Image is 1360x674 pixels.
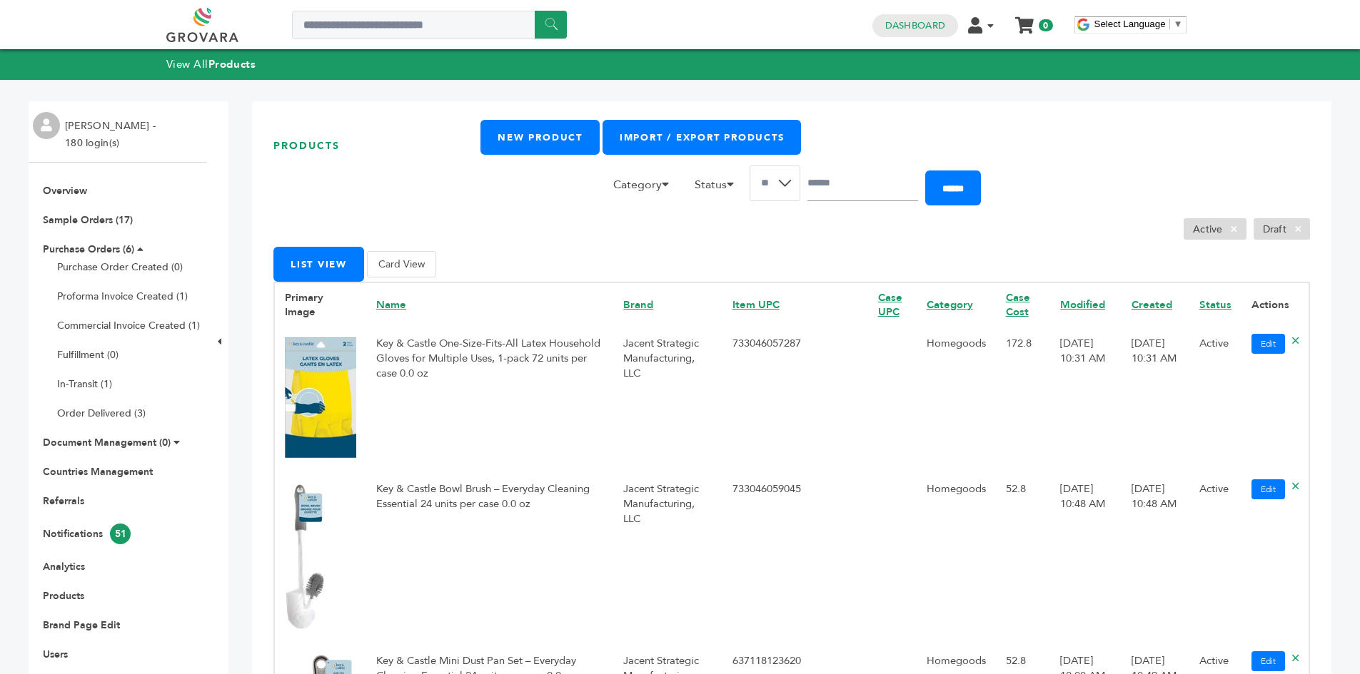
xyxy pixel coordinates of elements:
[1241,282,1309,327] th: Actions
[285,483,325,629] img: No Image
[110,524,131,544] span: 51
[623,297,653,312] a: Brand
[43,527,131,541] a: Notifications51
[1222,220,1246,238] span: ×
[43,465,153,479] a: Countries Management
[1094,19,1166,29] span: Select Language
[732,297,780,312] a: Item UPC
[1122,327,1189,472] td: [DATE] 10:31 AM
[57,377,112,391] a: In-Transit (1)
[1132,297,1172,312] a: Created
[885,19,945,32] a: Dashboard
[43,648,68,661] a: Users
[65,118,159,152] li: [PERSON_NAME] - 180 login(s)
[43,242,134,256] a: Purchase Orders (6)
[878,290,902,320] a: Case UPC
[606,176,685,200] li: Category
[43,589,84,603] a: Products
[366,327,613,472] td: Key & Castle One-Size-Fits-All Latex Household Gloves for Multiple Uses, 1-pack 72 units per case...
[285,337,356,457] img: No Image
[166,57,256,71] a: View AllProducts
[1122,472,1189,644] td: [DATE] 10:48 AM
[1016,13,1032,28] a: My Cart
[43,436,171,449] a: Document Management (0)
[43,213,133,227] a: Sample Orders (17)
[208,57,256,71] strong: Products
[807,165,918,201] input: Search
[366,472,613,644] td: Key & Castle Bowl Brush – Everyday Cleaning Essential 24 units per case 0.0 oz
[1169,19,1170,29] span: ​
[1199,297,1231,312] a: Status
[43,618,120,632] a: Brand Page Edit
[273,120,480,172] h1: Products
[722,327,868,472] td: 733046057287
[43,560,85,573] a: Analytics
[1189,327,1241,472] td: Active
[376,297,406,312] a: Name
[273,247,364,282] button: List View
[1254,218,1310,240] li: Draft
[1286,220,1310,238] span: ×
[57,407,146,420] a: Order Delivered (3)
[1184,218,1246,240] li: Active
[613,472,722,644] td: Jacent Strategic Manufacturing, LLC
[722,472,868,644] td: 733046059045
[1039,19,1052,31] span: 0
[57,260,183,274] a: Purchase Order Created (0)
[1189,472,1241,644] td: Active
[33,112,60,139] img: profile.png
[613,327,722,472] td: Jacent Strategic Manufacturing, LLC
[996,472,1051,644] td: 52.8
[292,11,567,39] input: Search a product or brand...
[274,282,366,327] th: Primary Image
[367,251,436,277] button: Card View
[1060,297,1105,312] a: Modified
[1050,327,1122,472] td: [DATE] 10:31 AM
[43,184,87,198] a: Overview
[1251,651,1285,671] a: Edit
[57,290,188,303] a: Proforma Invoice Created (1)
[1251,479,1285,499] a: Edit
[1174,19,1183,29] span: ▼
[43,494,84,508] a: Referrals
[1251,334,1285,354] a: Edit
[1050,472,1122,644] td: [DATE] 10:48 AM
[917,327,996,472] td: Homegoods
[480,120,599,155] a: New Product
[603,120,801,155] a: Import / Export Products
[996,327,1051,472] td: 172.8
[927,297,973,312] a: Category
[1094,19,1183,29] a: Select Language​
[57,348,119,362] a: Fulfillment (0)
[1006,290,1030,320] a: Case Cost
[57,319,200,332] a: Commercial Invoice Created (1)
[687,176,750,200] li: Status
[917,472,996,644] td: Homegoods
